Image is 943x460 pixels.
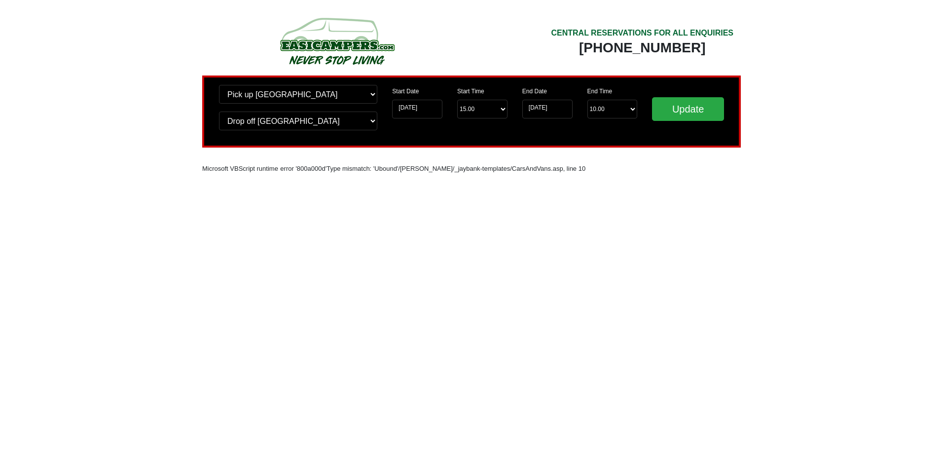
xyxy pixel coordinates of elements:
[652,97,724,121] input: Update
[392,87,419,96] label: Start Date
[522,87,547,96] label: End Date
[551,39,733,57] div: [PHONE_NUMBER]
[587,87,613,96] label: End Time
[563,165,586,172] font: , line 10
[457,87,484,96] label: Start Time
[280,165,326,172] font: error '800a000d'
[398,165,563,172] font: /[PERSON_NAME]/_jaybank-templates/CarsAndVans.asp
[243,14,431,68] img: campers-checkout-logo.png
[392,100,442,118] input: Start Date
[202,165,278,172] font: Microsoft VBScript runtime
[551,27,733,39] div: CENTRAL RESERVATIONS FOR ALL ENQUIRIES
[326,165,398,172] font: Type mismatch: 'Ubound'
[522,100,573,118] input: Return Date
